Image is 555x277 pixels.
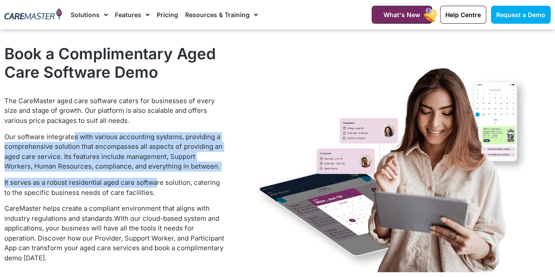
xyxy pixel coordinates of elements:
[372,6,432,24] a: What's New
[4,178,225,198] p: It serves as a robust residential aged care software solution, catering to the specific business ...
[445,11,481,18] span: Help Centre
[4,97,215,125] span: The CareMaster aged care software caters for businesses of every size and stage of growth. Our pl...
[4,44,225,81] h2: Book a Complimentary Aged Care Software Demo
[4,204,225,263] p: CareMaster helps create a compliant environment that aligns with industry regulations and standards.
[383,11,420,18] span: What's New
[491,6,551,24] a: Request a Demo
[4,132,225,172] p: Our software integrates with various accounting systems, providing a comprehensive solution that ...
[496,11,545,18] span: Request a Demo
[440,6,486,24] a: Help Centre
[4,8,62,21] img: CareMaster Logo
[4,214,224,262] span: With our cloud-based system and applications, your business will have all the tools it needs for ...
